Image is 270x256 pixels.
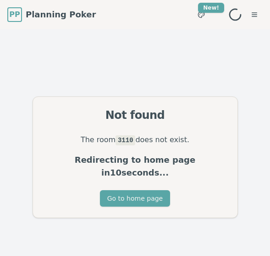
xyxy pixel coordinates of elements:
[9,9,20,20] span: PP
[44,154,226,179] p: Redirecting to home page in 10 seconds...
[198,3,224,13] div: New!
[116,135,135,145] code: 3110
[44,108,226,123] div: Not found
[7,7,96,22] a: PPPlanning Poker
[26,8,96,21] span: Planning Poker
[100,190,170,207] button: Go to home page
[44,133,226,146] p: The room does not exist.
[193,6,209,23] button: New!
